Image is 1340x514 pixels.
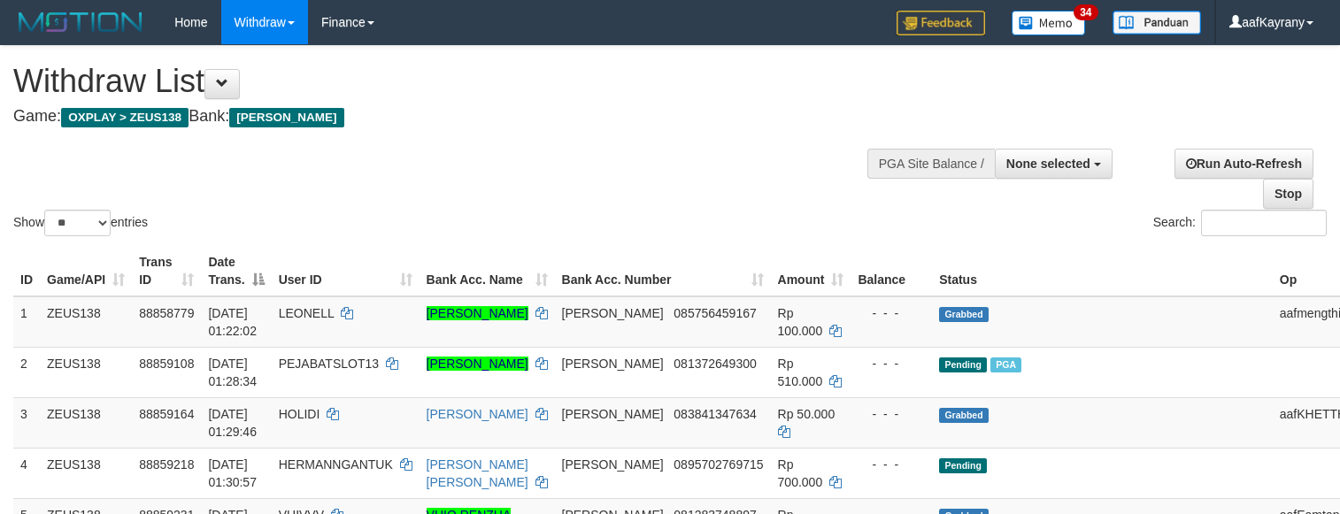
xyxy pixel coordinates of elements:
[40,246,132,296] th: Game/API: activate to sort column ascending
[44,210,111,236] select: Showentries
[279,306,335,320] span: LEONELL
[40,448,132,498] td: ZEUS138
[778,357,823,388] span: Rp 510.000
[139,407,194,421] span: 88859164
[674,357,756,371] span: Copy 081372649300 to clipboard
[858,456,925,473] div: - - -
[427,457,528,489] a: [PERSON_NAME] [PERSON_NAME]
[208,306,257,338] span: [DATE] 01:22:02
[562,357,664,371] span: [PERSON_NAME]
[939,307,989,322] span: Grabbed
[867,149,995,179] div: PGA Site Balance /
[139,457,194,472] span: 88859218
[208,357,257,388] span: [DATE] 01:28:34
[272,246,420,296] th: User ID: activate to sort column ascending
[778,306,823,338] span: Rp 100.000
[939,458,987,473] span: Pending
[229,108,343,127] span: [PERSON_NAME]
[427,306,528,320] a: [PERSON_NAME]
[13,64,875,99] h1: Withdraw List
[1174,149,1313,179] a: Run Auto-Refresh
[13,9,148,35] img: MOTION_logo.png
[939,357,987,372] span: Pending
[139,357,194,371] span: 88859108
[208,457,257,489] span: [DATE] 01:30:57
[858,355,925,372] div: - - -
[1074,4,1097,20] span: 34
[40,347,132,397] td: ZEUS138
[995,149,1113,179] button: None selected
[778,457,823,489] span: Rp 700.000
[208,407,257,439] span: [DATE] 01:29:46
[13,448,40,498] td: 4
[555,246,771,296] th: Bank Acc. Number: activate to sort column ascending
[427,407,528,421] a: [PERSON_NAME]
[279,407,320,421] span: HOLIDI
[139,306,194,320] span: 88858779
[1263,179,1313,209] a: Stop
[132,246,201,296] th: Trans ID: activate to sort column ascending
[778,407,836,421] span: Rp 50.000
[13,108,875,126] h4: Game: Bank:
[1012,11,1086,35] img: Button%20Memo.svg
[61,108,189,127] span: OXPLAY > ZEUS138
[990,357,1021,372] span: Marked by aafkaynarin
[858,405,925,423] div: - - -
[40,296,132,348] td: ZEUS138
[13,210,148,236] label: Show entries
[1201,210,1327,236] input: Search:
[1006,157,1090,171] span: None selected
[674,407,756,421] span: Copy 083841347634 to clipboard
[201,246,271,296] th: Date Trans.: activate to sort column descending
[932,246,1273,296] th: Status
[13,296,40,348] td: 1
[1153,210,1327,236] label: Search:
[279,457,393,472] span: HERMANNGANTUK
[562,457,664,472] span: [PERSON_NAME]
[562,306,664,320] span: [PERSON_NAME]
[771,246,851,296] th: Amount: activate to sort column ascending
[1113,11,1201,35] img: panduan.png
[674,457,763,472] span: Copy 0895702769715 to clipboard
[13,246,40,296] th: ID
[939,408,989,423] span: Grabbed
[851,246,932,296] th: Balance
[897,11,985,35] img: Feedback.jpg
[427,357,528,371] a: [PERSON_NAME]
[674,306,756,320] span: Copy 085756459167 to clipboard
[420,246,555,296] th: Bank Acc. Name: activate to sort column ascending
[279,357,379,371] span: PEJABATSLOT13
[40,397,132,448] td: ZEUS138
[858,304,925,322] div: - - -
[562,407,664,421] span: [PERSON_NAME]
[13,397,40,448] td: 3
[13,347,40,397] td: 2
